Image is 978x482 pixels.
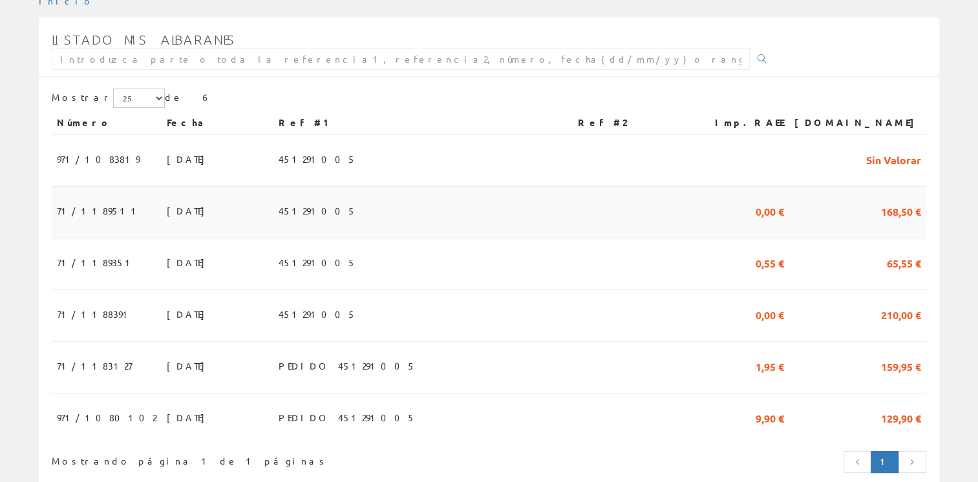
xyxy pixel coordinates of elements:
[167,355,211,377] span: [DATE]
[52,32,236,47] span: Listado mis albaranes
[57,406,156,428] span: 971/1080102
[57,355,132,377] span: 71/1183127
[881,355,921,377] span: 159,95 €
[57,148,140,170] span: 971/1083819
[573,111,692,134] th: Ref #2
[881,200,921,222] span: 168,50 €
[167,251,211,273] span: [DATE]
[167,406,211,428] span: [DATE]
[279,200,356,222] span: 451291005
[844,451,872,473] a: Página anterior
[866,148,921,170] span: Sin Valorar
[57,303,133,325] span: 71/1188391
[57,200,142,222] span: 71/1189511
[279,148,356,170] span: 451291005
[871,451,898,473] a: Página actual
[756,200,784,222] span: 0,00 €
[789,111,926,134] th: [DOMAIN_NAME]
[756,251,784,273] span: 0,55 €
[756,355,784,377] span: 1,95 €
[692,111,789,134] th: Imp.RAEE
[52,48,750,70] input: Introduzca parte o toda la referencia1, referencia2, número, fecha(dd/mm/yy) o rango de fechas(dd...
[167,303,211,325] span: [DATE]
[279,303,356,325] span: 451291005
[273,111,573,134] th: Ref #1
[756,406,784,428] span: 9,90 €
[887,251,921,273] span: 65,55 €
[52,89,926,111] div: de 6
[52,89,165,108] label: Mostrar
[279,355,416,377] span: PEDIDO 451291005
[167,200,211,222] span: [DATE]
[756,303,784,325] span: 0,00 €
[881,303,921,325] span: 210,00 €
[162,111,273,134] th: Fecha
[898,451,926,473] a: Página siguiente
[52,111,162,134] th: Número
[113,89,165,108] select: Mostrar
[279,251,356,273] span: 451291005
[52,450,405,468] div: Mostrando página 1 de 1 páginas
[57,251,136,273] span: 71/1189351
[167,148,211,170] span: [DATE]
[279,406,416,428] span: PEDIDO 451291005
[881,406,921,428] span: 129,90 €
